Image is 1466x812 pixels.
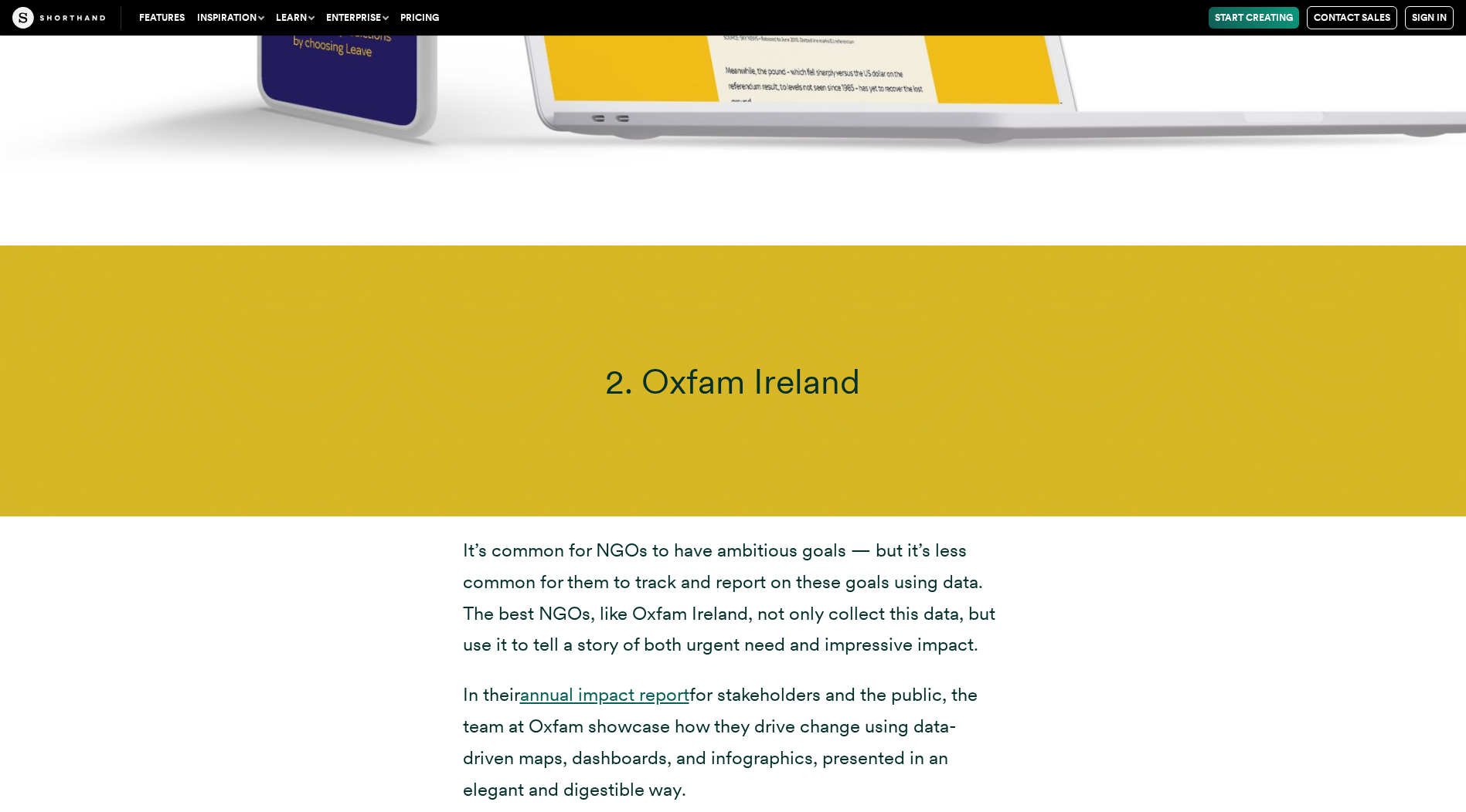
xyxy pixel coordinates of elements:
[270,7,320,29] button: Learn
[394,7,445,29] a: Pricing
[520,683,689,705] a: annual impact report
[463,679,1004,805] p: In their for stakeholders and the public, the team at Oxfam showcase how they drive change using ...
[1405,6,1454,29] a: Sign in
[191,7,270,29] button: Inspiration
[1307,6,1397,29] a: Contact Sales
[320,7,394,29] button: Enterprise
[133,7,191,29] a: Features
[12,7,105,29] img: The Craft
[605,360,860,402] span: 2. Oxfam Ireland
[463,535,1004,661] p: It’s common for NGOs to have ambitious goals — but it’s less common for them to track and report ...
[1209,7,1299,29] a: Start Creating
